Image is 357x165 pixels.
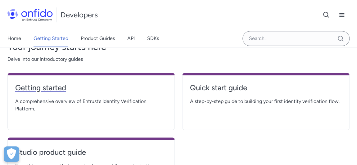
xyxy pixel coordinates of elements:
[147,30,159,47] a: SDKs
[15,147,167,162] a: Studio product guide
[127,30,135,47] a: API
[61,10,98,20] h1: Developers
[338,11,346,19] svg: Open navigation menu button
[15,147,167,157] h4: Studio product guide
[190,98,342,105] span: A step-by-step guide to building your first identity verification flow.
[7,56,350,63] span: Delve into our introductory guides
[15,98,167,113] span: A comprehensive overview of Entrust’s Identity Verification Platform.
[190,83,342,93] h4: Quick start guide
[334,7,350,23] button: Open navigation menu button
[15,83,167,98] a: Getting started
[15,83,167,93] h4: Getting started
[4,146,19,162] div: Cookie Preferences
[81,30,115,47] a: Product Guides
[190,83,342,98] a: Quick start guide
[7,30,21,47] a: Home
[4,146,19,162] button: Open Preferences
[319,7,334,23] button: Open search button
[242,31,350,46] input: Onfido search input field
[34,30,68,47] a: Getting Started
[323,11,330,19] svg: Open search button
[7,9,53,21] img: Onfido Logo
